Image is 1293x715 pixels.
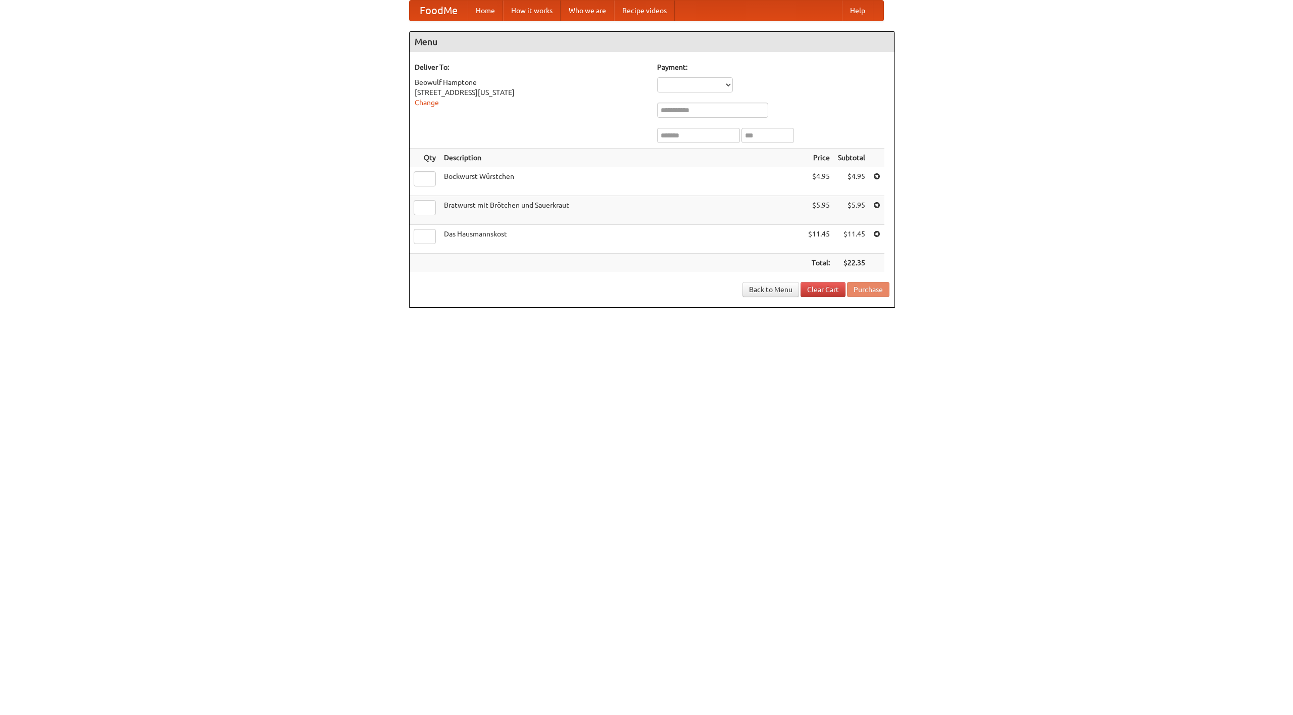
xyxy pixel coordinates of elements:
[410,149,440,167] th: Qty
[834,196,869,225] td: $5.95
[503,1,561,21] a: How it works
[801,282,846,297] a: Clear Cart
[410,1,468,21] a: FoodMe
[834,167,869,196] td: $4.95
[804,254,834,272] th: Total:
[468,1,503,21] a: Home
[834,225,869,254] td: $11.45
[440,167,804,196] td: Bockwurst Würstchen
[804,167,834,196] td: $4.95
[440,149,804,167] th: Description
[834,149,869,167] th: Subtotal
[410,32,894,52] h4: Menu
[415,62,647,72] h5: Deliver To:
[742,282,799,297] a: Back to Menu
[804,225,834,254] td: $11.45
[415,99,439,107] a: Change
[804,196,834,225] td: $5.95
[415,77,647,87] div: Beowulf Hamptone
[847,282,889,297] button: Purchase
[440,196,804,225] td: Bratwurst mit Brötchen und Sauerkraut
[440,225,804,254] td: Das Hausmannskost
[415,87,647,98] div: [STREET_ADDRESS][US_STATE]
[804,149,834,167] th: Price
[561,1,614,21] a: Who we are
[657,62,889,72] h5: Payment:
[834,254,869,272] th: $22.35
[842,1,873,21] a: Help
[614,1,675,21] a: Recipe videos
